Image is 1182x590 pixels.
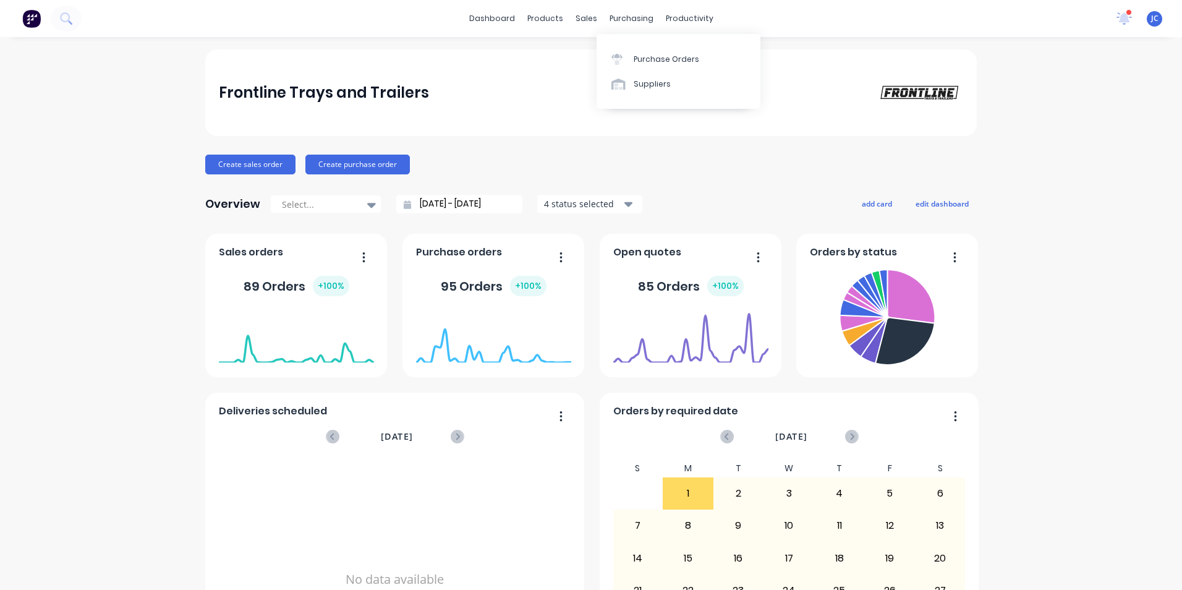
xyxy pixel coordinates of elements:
div: 20 [916,543,965,574]
div: 9 [714,510,763,541]
span: Deliveries scheduled [219,404,327,419]
span: Sales orders [219,245,283,260]
div: 95 Orders [441,276,546,296]
div: 13 [916,510,965,541]
span: [DATE] [775,430,807,443]
div: purchasing [603,9,660,28]
div: productivity [660,9,720,28]
span: [DATE] [381,430,413,443]
div: Purchase Orders [634,54,699,65]
div: M [663,460,713,477]
div: 5 [865,478,914,509]
div: 12 [865,510,914,541]
div: F [864,460,915,477]
div: + 100 % [510,276,546,296]
div: 85 Orders [638,276,744,296]
div: 4 [815,478,864,509]
div: 16 [714,543,763,574]
span: JC [1151,13,1159,24]
img: Frontline Trays and Trailers [877,83,963,102]
div: T [713,460,764,477]
div: 8 [663,510,713,541]
span: Purchase orders [416,245,502,260]
span: Orders by status [810,245,897,260]
div: 18 [815,543,864,574]
div: S [613,460,663,477]
button: Create sales order [205,155,295,174]
div: Overview [205,192,260,216]
a: Suppliers [597,72,760,96]
div: S [915,460,966,477]
div: 3 [764,478,814,509]
div: T [814,460,865,477]
span: Orders by required date [613,404,738,419]
div: 4 status selected [544,197,622,210]
div: sales [569,9,603,28]
div: 7 [613,510,663,541]
span: Open quotes [613,245,681,260]
div: + 100 % [313,276,349,296]
div: 14 [613,543,663,574]
div: 17 [764,543,814,574]
div: 2 [714,478,763,509]
div: Suppliers [634,79,671,90]
div: 11 [815,510,864,541]
div: products [521,9,569,28]
button: 4 status selected [537,195,642,213]
div: W [763,460,814,477]
div: 89 Orders [244,276,349,296]
div: 15 [663,543,713,574]
button: Create purchase order [305,155,410,174]
div: 6 [916,478,965,509]
div: 1 [663,478,713,509]
div: 10 [764,510,814,541]
a: dashboard [463,9,521,28]
button: add card [854,195,900,212]
button: edit dashboard [908,195,977,212]
a: Purchase Orders [597,46,760,71]
div: + 100 % [707,276,744,296]
img: Factory [22,9,41,28]
div: 19 [865,543,914,574]
div: Frontline Trays and Trailers [219,80,429,105]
